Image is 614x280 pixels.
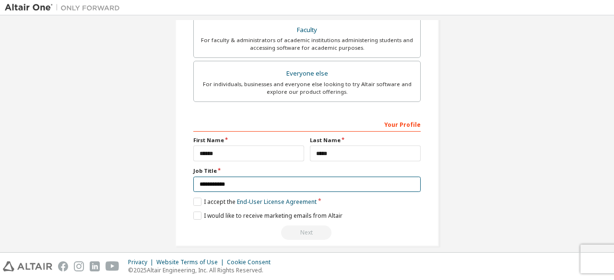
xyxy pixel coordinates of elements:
div: Read and acccept EULA to continue [193,225,421,240]
p: © 2025 Altair Engineering, Inc. All Rights Reserved. [128,266,276,274]
img: instagram.svg [74,261,84,271]
img: altair_logo.svg [3,261,52,271]
img: facebook.svg [58,261,68,271]
div: Website Terms of Use [156,258,227,266]
a: End-User License Agreement [237,198,317,206]
img: linkedin.svg [90,261,100,271]
div: Privacy [128,258,156,266]
label: First Name [193,136,304,144]
div: Your Profile [193,116,421,132]
img: youtube.svg [106,261,119,271]
div: Faculty [200,23,414,37]
img: Altair One [5,3,125,12]
label: I accept the [193,198,317,206]
div: Cookie Consent [227,258,276,266]
div: Everyone else [200,67,414,80]
label: I would like to receive marketing emails from Altair [193,212,342,220]
label: Job Title [193,167,421,175]
div: For faculty & administrators of academic institutions administering students and accessing softwa... [200,36,414,52]
label: Last Name [310,136,421,144]
div: For individuals, businesses and everyone else looking to try Altair software and explore our prod... [200,80,414,96]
